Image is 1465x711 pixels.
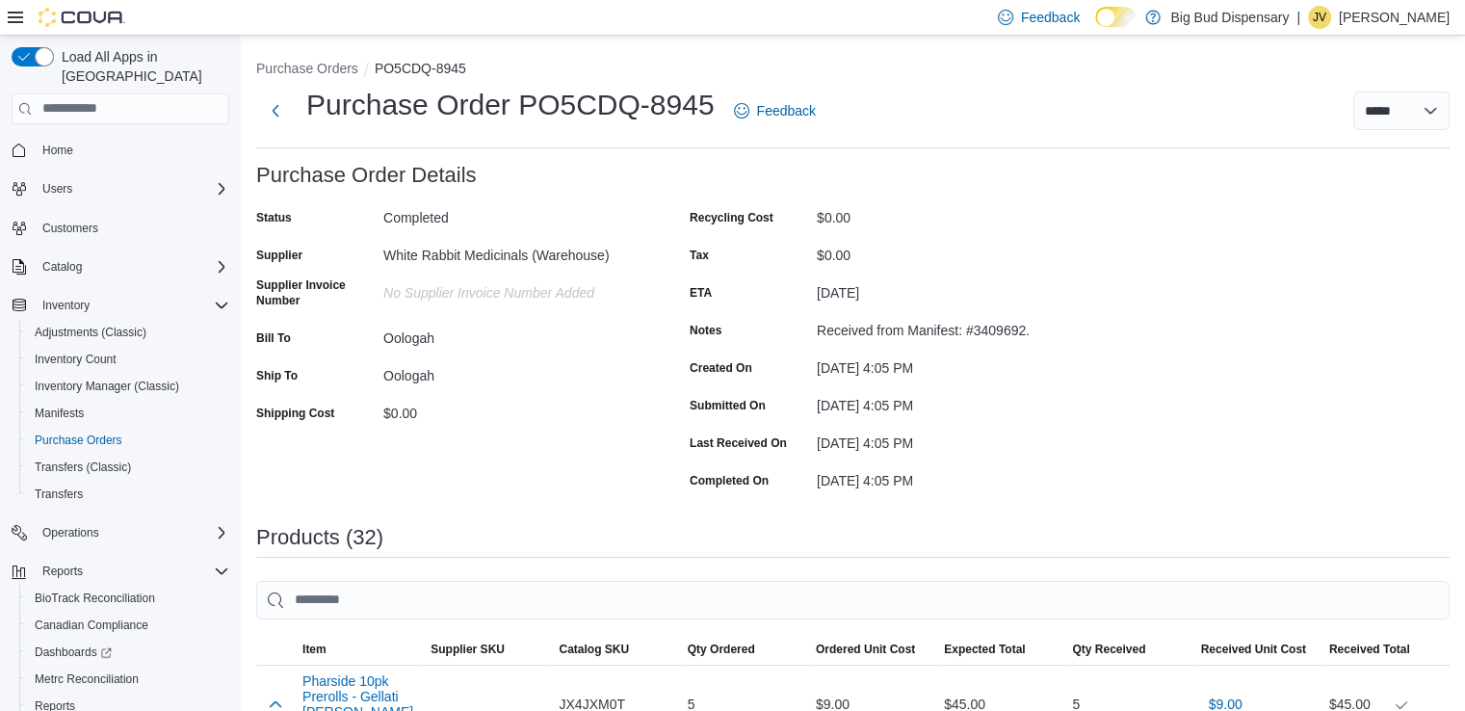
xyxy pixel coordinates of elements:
[690,285,712,301] label: ETA
[19,639,237,666] a: Dashboards
[27,668,146,691] a: Metrc Reconciliation
[19,319,237,346] button: Adjustments (Classic)
[4,253,237,280] button: Catalog
[817,202,1075,225] div: $0.00
[27,614,229,637] span: Canadian Compliance
[27,456,229,479] span: Transfers (Classic)
[35,177,229,200] span: Users
[4,214,237,242] button: Customers
[1072,642,1145,657] span: Qty Received
[256,406,334,421] label: Shipping Cost
[383,398,641,421] div: $0.00
[35,138,229,162] span: Home
[35,255,229,278] span: Catalog
[35,618,148,633] span: Canadian Compliance
[808,634,936,665] button: Ordered Unit Cost
[383,240,641,263] div: White Rabbit Medicinals (Warehouse)
[35,591,155,606] span: BioTrack Reconciliation
[35,521,229,544] span: Operations
[35,294,229,317] span: Inventory
[1321,634,1450,665] button: Received Total
[27,483,91,506] a: Transfers
[817,353,1075,376] div: [DATE] 4:05 PM
[816,642,915,657] span: Ordered Unit Cost
[690,398,766,413] label: Submitted On
[1296,6,1300,29] p: |
[295,634,423,665] button: Item
[35,487,83,502] span: Transfers
[27,587,163,610] a: BioTrack Reconciliation
[27,668,229,691] span: Metrc Reconciliation
[27,456,139,479] a: Transfers (Classic)
[35,325,146,340] span: Adjustments (Classic)
[35,216,229,240] span: Customers
[19,612,237,639] button: Canadian Compliance
[1193,634,1321,665] button: Received Unit Cost
[27,402,229,425] span: Manifests
[4,175,237,202] button: Users
[1329,642,1410,657] span: Received Total
[4,292,237,319] button: Inventory
[690,473,769,488] label: Completed On
[423,634,551,665] button: Supplier SKU
[27,614,156,637] a: Canadian Compliance
[302,642,327,657] span: Item
[19,454,237,481] button: Transfers (Classic)
[42,564,83,579] span: Reports
[27,429,130,452] a: Purchase Orders
[35,433,122,448] span: Purchase Orders
[690,323,721,338] label: Notes
[256,210,292,225] label: Status
[42,181,72,197] span: Users
[256,59,1450,82] nav: An example of EuiBreadcrumbs
[726,92,824,130] a: Feedback
[817,465,1075,488] div: [DATE] 4:05 PM
[35,560,229,583] span: Reports
[936,634,1064,665] button: Expected Total
[35,521,107,544] button: Operations
[680,634,808,665] button: Qty Ordered
[4,136,237,164] button: Home
[35,294,97,317] button: Inventory
[27,641,229,664] span: Dashboards
[27,429,229,452] span: Purchase Orders
[35,139,81,162] a: Home
[35,217,106,240] a: Customers
[42,221,98,236] span: Customers
[944,642,1025,657] span: Expected Total
[27,483,229,506] span: Transfers
[35,671,139,687] span: Metrc Reconciliation
[256,368,298,383] label: Ship To
[35,255,90,278] button: Catalog
[19,400,237,427] button: Manifests
[27,321,154,344] a: Adjustments (Classic)
[306,86,715,124] h1: Purchase Order PO5CDQ-8945
[35,177,80,200] button: Users
[27,587,229,610] span: BioTrack Reconciliation
[757,101,816,120] span: Feedback
[42,259,82,275] span: Catalog
[42,298,90,313] span: Inventory
[256,92,295,130] button: Next
[35,645,112,660] span: Dashboards
[54,47,229,86] span: Load All Apps in [GEOGRAPHIC_DATA]
[19,346,237,373] button: Inventory Count
[817,277,1075,301] div: [DATE]
[42,525,99,540] span: Operations
[690,435,787,451] label: Last Received On
[27,348,229,371] span: Inventory Count
[431,642,505,657] span: Supplier SKU
[817,315,1075,338] div: Received from Manifest: #3409692.
[256,330,291,346] label: Bill To
[35,460,131,475] span: Transfers (Classic)
[4,558,237,585] button: Reports
[690,360,752,376] label: Created On
[1095,27,1096,28] span: Dark Mode
[383,202,641,225] div: Completed
[256,526,383,549] h3: Products (32)
[1021,8,1080,27] span: Feedback
[27,402,92,425] a: Manifests
[375,61,466,76] button: PO5CDQ-8945
[551,634,679,665] button: Catalog SKU
[383,323,641,346] div: Oologah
